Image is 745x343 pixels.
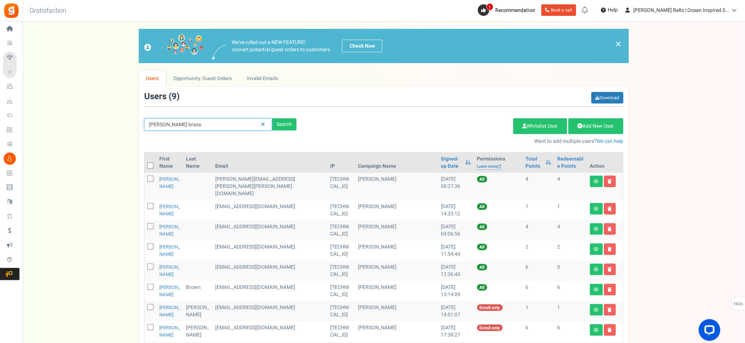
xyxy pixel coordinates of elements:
[608,267,612,272] i: Delete user
[523,301,555,321] td: 1
[477,325,503,331] span: Enroll only
[328,241,355,261] td: [TECHNICAL_ID]
[355,153,438,173] th: Campaign Name
[477,264,487,271] span: All
[156,153,183,173] th: First Name
[587,153,623,173] th: Action
[523,281,555,301] td: 6
[183,321,212,342] td: [PERSON_NAME]
[355,220,438,241] td: [PERSON_NAME]
[438,173,474,200] td: [DATE] 08:27:36
[597,137,624,145] a: We can help
[523,261,555,281] td: 6
[328,220,355,241] td: [TECHNICAL_ID]
[513,118,567,134] a: Whitelist User
[355,261,438,281] td: [PERSON_NAME]
[594,308,599,312] i: View details
[328,301,355,321] td: [TECHNICAL_ID]
[159,223,180,237] a: [PERSON_NAME]
[594,227,599,231] i: View details
[212,261,328,281] td: [EMAIL_ADDRESS][DOMAIN_NAME]
[355,173,438,200] td: [PERSON_NAME]
[541,4,576,16] a: Book a call
[523,321,555,342] td: 6
[598,4,621,16] a: Help
[342,40,382,52] a: Check Now
[438,261,474,281] td: [DATE] 12:36:40
[487,3,493,10] span: 1
[555,261,587,281] td: 0
[328,173,355,200] td: [TECHNICAL_ID]
[212,321,328,342] td: [EMAIL_ADDRESS][DOMAIN_NAME]
[328,321,355,342] td: [TECHNICAL_ID]
[172,90,177,103] span: 9
[438,301,474,321] td: [DATE] 14:51:07
[591,92,624,104] a: Download
[328,200,355,220] td: [TECHNICAL_ID]
[438,321,474,342] td: [DATE] 17:38:27
[438,241,474,261] td: [DATE] 11:54:44
[144,34,204,58] img: images
[159,203,180,217] a: [PERSON_NAME]
[144,118,272,131] input: Search by email or name
[272,118,297,131] div: Search
[594,287,599,292] i: View details
[212,281,328,301] td: General
[159,304,180,318] a: [PERSON_NAME]
[555,220,587,241] td: 4
[555,200,587,220] td: 1
[212,220,328,241] td: [EMAIL_ADDRESS][DOMAIN_NAME]
[555,281,587,301] td: 6
[328,153,355,173] th: IP
[438,220,474,241] td: [DATE] 04:06:56
[523,220,555,241] td: 4
[608,308,612,312] i: Delete user
[594,207,599,211] i: View details
[634,6,730,14] span: [PERSON_NAME] Belts | Ocean Inspired S...
[594,328,599,332] i: View details
[183,281,212,301] td: Brown
[212,200,328,220] td: [EMAIL_ADDRESS][DOMAIN_NAME]
[355,281,438,301] td: [PERSON_NAME]
[212,153,328,173] th: Email
[526,155,542,170] a: Total Points
[355,301,438,321] td: [PERSON_NAME]
[355,321,438,342] td: [PERSON_NAME]
[477,224,487,230] span: All
[555,301,587,321] td: 1
[328,281,355,301] td: [TECHNICAL_ID]
[328,261,355,281] td: [TECHNICAL_ID]
[608,227,612,231] i: Delete user
[608,207,612,211] i: Delete user
[606,6,618,14] span: Help
[594,247,599,251] i: View details
[159,264,180,278] a: [PERSON_NAME]
[615,40,622,48] a: ×
[555,321,587,342] td: 6
[608,328,612,332] i: Delete user
[477,284,487,291] span: All
[159,176,180,190] a: [PERSON_NAME]
[477,164,501,170] a: Learn more
[496,6,536,14] span: Recommendation
[523,241,555,261] td: 2
[734,297,744,311] span: FAQs
[183,301,212,321] td: [PERSON_NAME]
[608,179,612,184] i: Delete user
[213,45,226,60] img: images
[477,244,487,250] span: All
[478,4,538,16] a: 1 Recommendation
[568,118,624,134] a: Add New User
[477,304,503,311] span: Enroll only
[608,247,612,251] i: Delete user
[555,173,587,200] td: 4
[159,243,180,258] a: [PERSON_NAME]
[441,155,462,170] a: Signed-up Date
[555,241,587,261] td: 2
[240,70,285,87] a: Invalid Emails
[355,241,438,261] td: [PERSON_NAME]
[307,138,624,145] p: Want to add multiple users?
[474,153,523,173] th: Permissions
[3,3,19,19] img: Gratisfaction
[355,200,438,220] td: [PERSON_NAME]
